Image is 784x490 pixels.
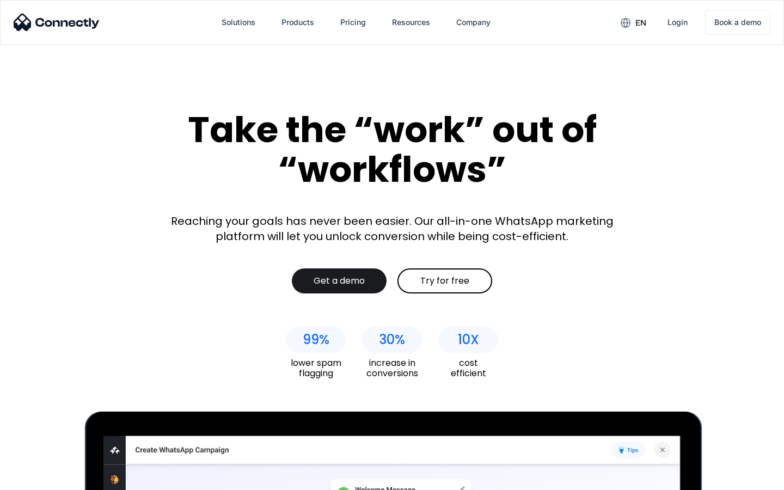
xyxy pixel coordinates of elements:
[705,10,770,35] a: Book a demo
[456,15,491,30] div: Company
[14,14,100,31] img: Connectly Logo
[438,358,498,378] div: cost efficient
[281,15,314,30] div: Products
[22,471,65,486] ul: Language list
[11,471,65,486] aside: Language selected: English
[292,268,387,293] a: Get a demo
[222,15,255,30] div: Solutions
[635,15,646,30] div: en
[147,110,637,189] div: Take the “work” out of “workflows”
[667,15,688,30] div: Login
[362,358,422,378] div: increase in conversions
[340,15,366,30] div: Pricing
[397,268,492,293] a: Try for free
[314,275,365,286] div: Get a demo
[163,213,621,244] div: Reaching your goals has never been easier. Our all-in-one WhatsApp marketing platform will let yo...
[458,332,479,347] div: 10X
[303,332,329,347] div: 99%
[286,358,346,378] div: lower spam flagging
[392,15,430,30] div: Resources
[332,9,375,35] a: Pricing
[379,332,405,347] div: 30%
[420,275,469,286] div: Try for free
[659,9,696,35] a: Login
